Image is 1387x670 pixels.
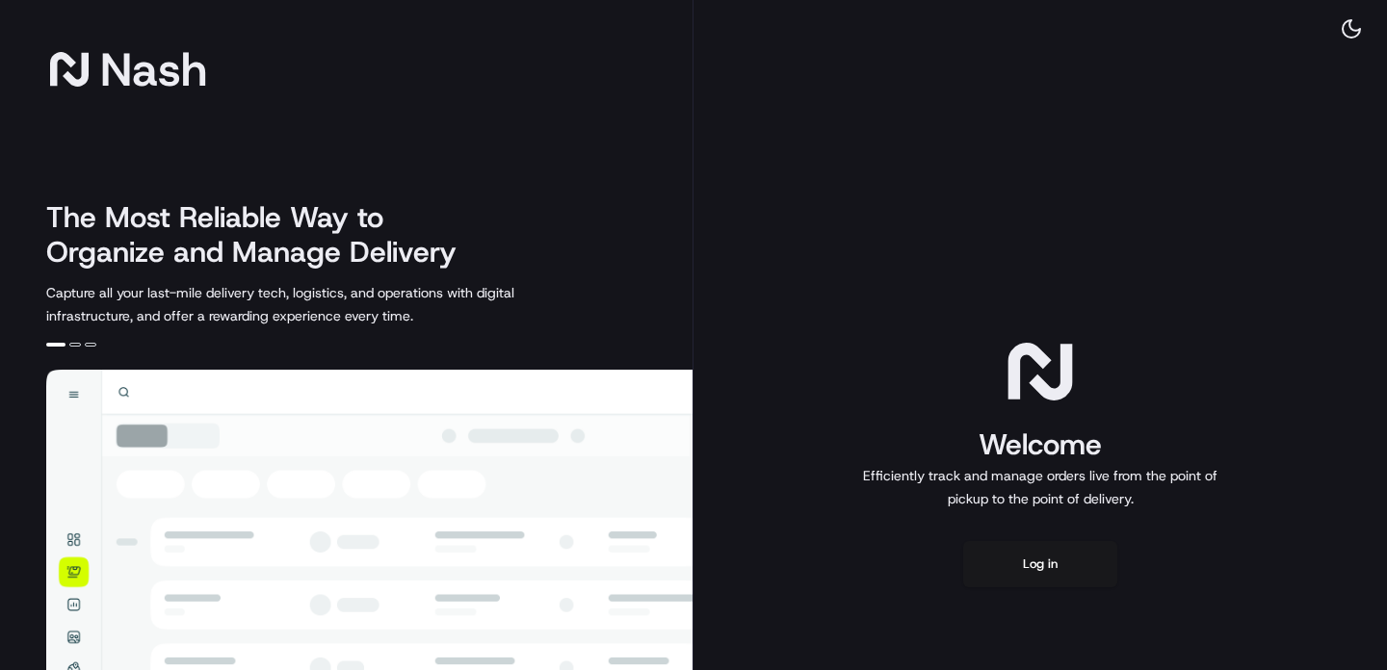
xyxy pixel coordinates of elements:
[46,200,478,270] h2: The Most Reliable Way to Organize and Manage Delivery
[855,425,1225,464] h1: Welcome
[963,541,1117,587] button: Log in
[100,50,207,89] span: Nash
[46,281,601,327] p: Capture all your last-mile delivery tech, logistics, and operations with digital infrastructure, ...
[855,464,1225,510] p: Efficiently track and manage orders live from the point of pickup to the point of delivery.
